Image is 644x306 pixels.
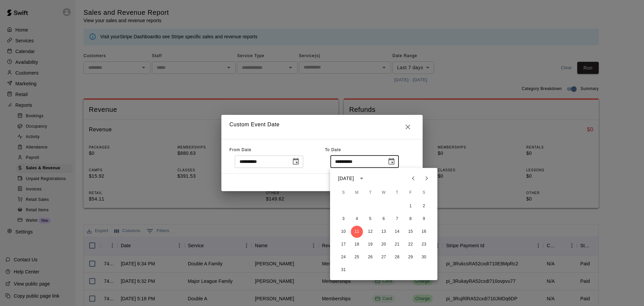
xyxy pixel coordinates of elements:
span: Thursday [391,186,403,200]
button: 18 [351,238,363,251]
button: Choose date, selected date is Aug 4, 2025 [289,155,303,168]
button: 26 [364,251,376,263]
button: 14 [391,226,403,238]
button: 1 [405,200,417,212]
span: Tuesday [364,186,376,200]
button: 10 [337,226,350,238]
button: 29 [405,251,417,263]
button: 6 [378,213,390,225]
button: 4 [351,213,363,225]
div: [DATE] [338,175,354,182]
button: 22 [405,238,417,251]
button: 21 [391,238,403,251]
span: Sunday [337,186,350,200]
button: 23 [418,238,430,251]
button: 19 [364,238,376,251]
button: 2 [418,200,430,212]
button: 12 [364,226,376,238]
h2: Custom Event Date [221,115,423,139]
button: 9 [418,213,430,225]
button: 15 [405,226,417,238]
button: Next month [420,172,433,185]
button: 20 [378,238,390,251]
button: 7 [391,213,403,225]
button: 8 [405,213,417,225]
button: 17 [337,238,350,251]
span: Saturday [418,186,430,200]
button: 25 [351,251,363,263]
span: To Date [325,147,341,152]
span: Monday [351,186,363,200]
button: 31 [337,264,350,276]
span: Friday [405,186,417,200]
button: Previous month [407,172,420,185]
button: calendar view is open, switch to year view [356,173,367,184]
span: Wednesday [378,186,390,200]
span: From Date [229,147,252,152]
button: Choose date, selected date is Aug 11, 2025 [385,155,398,168]
button: 13 [378,226,390,238]
button: 28 [391,251,403,263]
button: 16 [418,226,430,238]
button: 11 [351,226,363,238]
button: 30 [418,251,430,263]
button: 3 [337,213,350,225]
button: 27 [378,251,390,263]
button: 24 [337,251,350,263]
button: 5 [364,213,376,225]
button: Close [401,120,415,134]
